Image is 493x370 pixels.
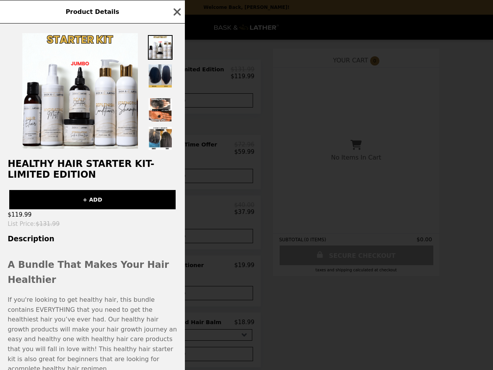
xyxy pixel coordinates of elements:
[148,126,173,151] img: Thumbnail 5
[9,190,176,209] button: + ADD
[22,33,138,149] img: Default Title
[36,220,60,227] span: $131.99
[148,64,173,88] img: Thumbnail 2
[8,257,177,287] h2: A Bundle That Makes Your Hair Healthier
[148,92,173,94] img: Thumbnail 3
[65,8,119,15] span: Product Details
[148,35,173,60] img: Thumbnail 1
[148,98,173,122] img: Thumbnail 4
